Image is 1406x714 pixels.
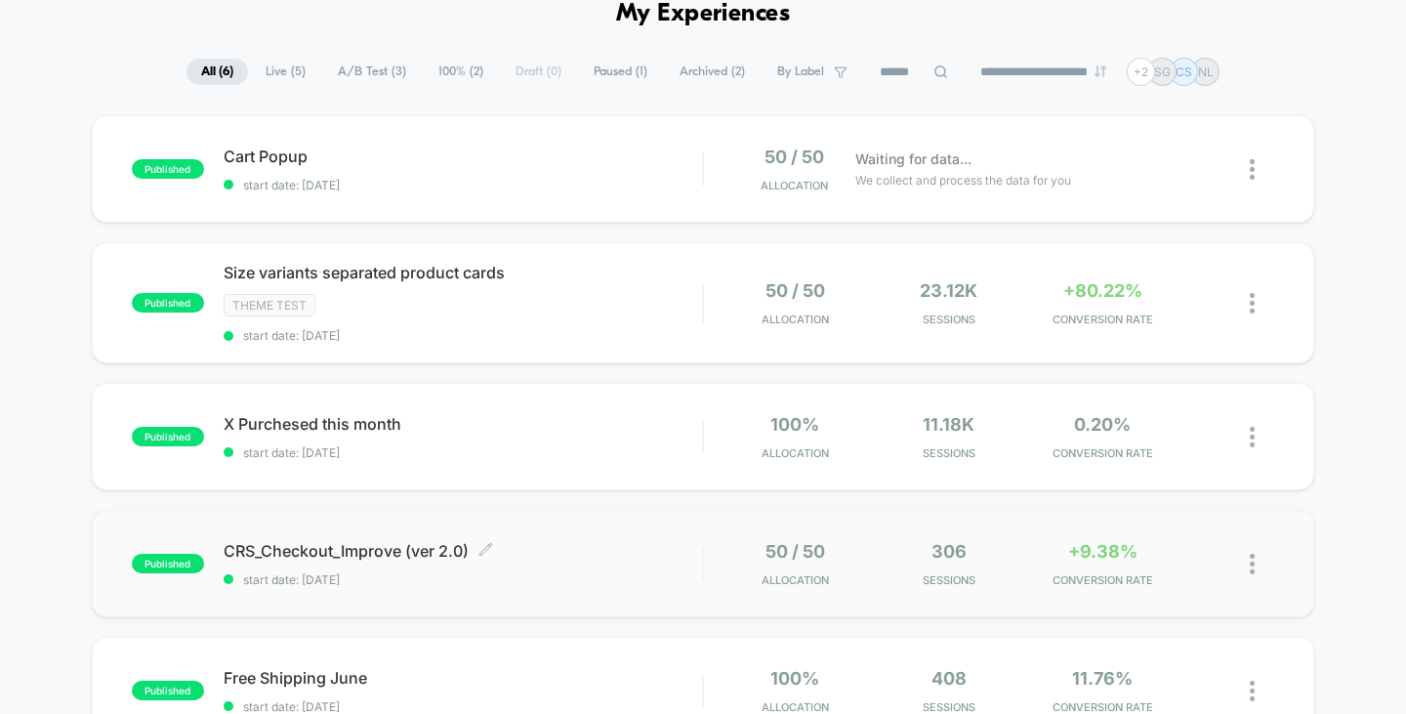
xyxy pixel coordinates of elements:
[1031,700,1175,714] span: CONVERSION RATE
[665,59,760,85] span: Archived ( 2 )
[1072,668,1133,689] span: 11.76%
[765,541,825,562] span: 50 / 50
[224,263,703,282] span: Size variants separated product cards
[224,541,703,561] span: CRS_Checkout_Improve (ver 2.0)
[1250,159,1255,180] img: close
[132,554,204,573] span: published
[132,681,204,700] span: published
[761,179,828,192] span: Allocation
[1068,541,1137,562] span: +9.38%
[132,427,204,446] span: published
[1031,573,1175,587] span: CONVERSION RATE
[1063,280,1142,301] span: +80.22%
[765,280,825,301] span: 50 / 50
[579,59,662,85] span: Paused ( 1 )
[1127,58,1155,86] div: + 2
[251,59,320,85] span: Live ( 5 )
[1031,313,1175,326] span: CONVERSION RATE
[777,64,824,79] span: By Label
[877,700,1020,714] span: Sessions
[1176,64,1192,79] p: CS
[920,280,977,301] span: 23.12k
[224,294,315,316] span: Theme Test
[762,700,829,714] span: Allocation
[224,328,703,343] span: start date: [DATE]
[1198,64,1214,79] p: NL
[923,414,974,435] span: 11.18k
[770,414,819,435] span: 100%
[323,59,421,85] span: A/B Test ( 3 )
[877,573,1020,587] span: Sessions
[855,148,972,170] span: Waiting for data...
[224,572,703,587] span: start date: [DATE]
[931,541,967,562] span: 306
[770,668,819,689] span: 100%
[1074,414,1131,435] span: 0.20%
[224,668,703,688] span: Free Shipping June
[224,147,703,166] span: Cart Popup
[1154,64,1171,79] p: SG
[1250,293,1255,314] img: close
[762,573,829,587] span: Allocation
[132,159,204,179] span: published
[132,293,204,313] span: published
[424,59,498,85] span: 100% ( 2 )
[765,147,824,167] span: 50 / 50
[1250,554,1255,574] img: close
[877,313,1020,326] span: Sessions
[224,445,703,460] span: start date: [DATE]
[1031,446,1175,460] span: CONVERSION RATE
[877,446,1020,460] span: Sessions
[855,171,1071,189] span: We collect and process the data for you
[224,699,703,714] span: start date: [DATE]
[931,668,967,689] span: 408
[762,313,829,326] span: Allocation
[1250,681,1255,701] img: close
[1250,427,1255,447] img: close
[1095,65,1106,77] img: end
[186,59,248,85] span: All ( 6 )
[224,414,703,434] span: X Purchesed this month
[224,178,703,192] span: start date: [DATE]
[762,446,829,460] span: Allocation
